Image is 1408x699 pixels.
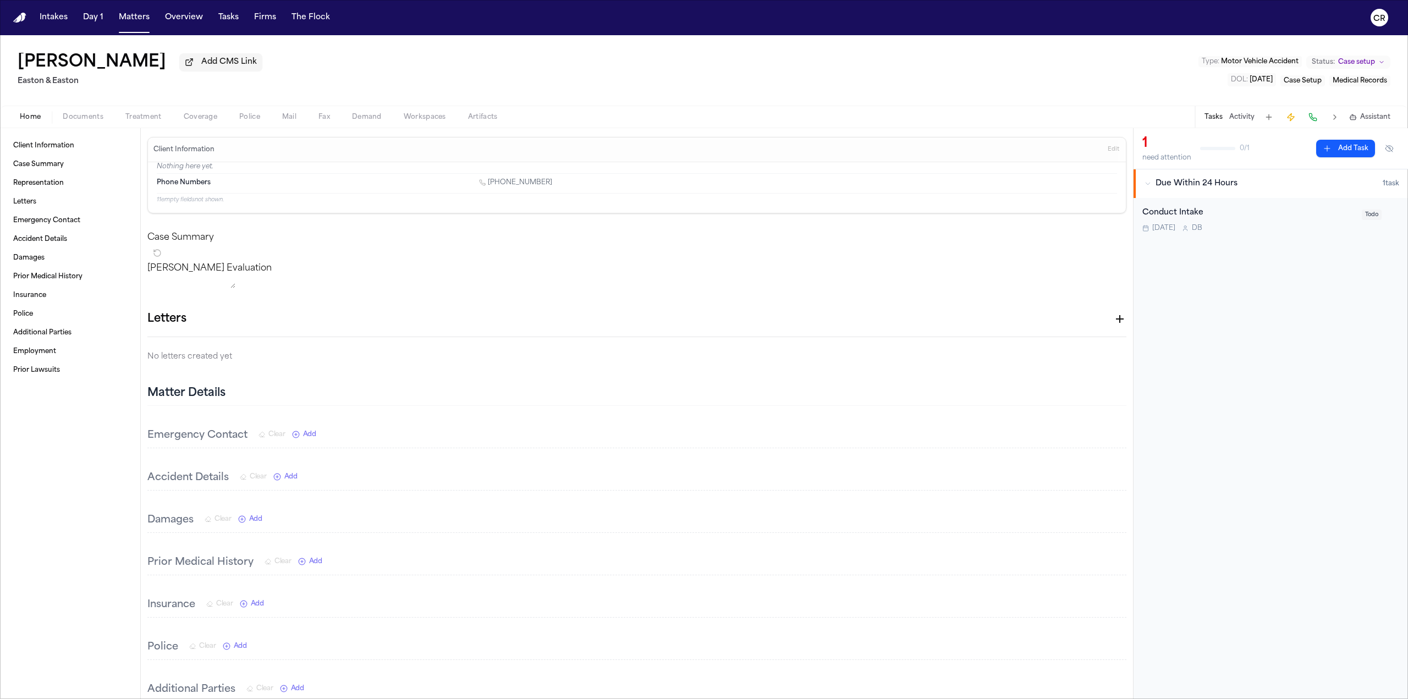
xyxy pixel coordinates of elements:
button: Hide completed tasks (⌘⇧H) [1379,140,1399,157]
span: Home [20,113,41,122]
span: Motor Vehicle Accident [1221,58,1299,65]
h3: Police [147,640,178,655]
a: Representation [9,174,131,192]
a: Call 1 (714) 597-5166 [479,178,552,187]
a: Prior Medical History [9,268,131,285]
h3: Client Information [151,145,217,154]
button: Edit [1104,141,1123,158]
button: Assistant [1349,113,1390,122]
span: [DATE] [1152,224,1175,233]
span: Case setup [1338,58,1375,67]
span: Coverage [184,113,217,122]
button: Clear Additional Parties [246,684,273,693]
button: Clear Damages [205,515,232,524]
p: [PERSON_NAME] Evaluation [147,262,1126,275]
span: Clear [215,515,232,524]
span: Add [251,599,264,608]
span: [DATE] [1250,76,1273,83]
span: Clear [250,472,267,481]
h3: Emergency Contact [147,428,248,443]
button: Add New [292,430,316,439]
a: Employment [9,343,131,360]
span: Todo [1362,210,1382,220]
span: 1 task [1383,179,1399,188]
a: Case Summary [9,156,131,173]
button: Add CMS Link [179,53,262,71]
h3: Accident Details [147,470,229,486]
span: Case Setup [1284,78,1322,84]
a: Police [9,305,131,323]
span: Add CMS Link [201,57,257,68]
span: Add [249,515,262,524]
a: Damages [9,249,131,267]
h3: Insurance [147,597,195,613]
button: Overview [161,8,207,27]
a: The Flock [287,8,334,27]
button: Make a Call [1305,109,1321,125]
button: Add New [280,684,304,693]
button: Clear Prior Medical History [265,557,291,566]
button: Firms [250,8,280,27]
button: Add Task [1261,109,1277,125]
h3: Prior Medical History [147,555,254,570]
div: Conduct Intake [1142,207,1355,219]
button: Add New [240,599,264,608]
span: Fax [318,113,330,122]
button: Add New [223,642,247,651]
button: Edit service: Case Setup [1280,75,1325,86]
span: Clear [268,430,285,439]
button: Edit matter name [18,53,166,73]
p: No letters created yet [147,350,1126,364]
span: Edit [1108,146,1119,153]
button: Edit DOL: 2025-08-01 [1228,73,1276,86]
span: Add [284,472,298,481]
span: Clear [256,684,273,693]
a: Accident Details [9,230,131,248]
span: Medical Records [1333,78,1387,84]
span: Add [291,684,304,693]
div: Open task: Conduct Intake [1134,198,1408,241]
button: Tasks [214,8,243,27]
img: Finch Logo [13,13,26,23]
span: Treatment [125,113,162,122]
button: Add New [298,557,322,566]
button: Add New [238,515,262,524]
h3: Damages [147,513,194,528]
button: Edit Type: Motor Vehicle Accident [1198,56,1302,67]
button: Activity [1229,113,1255,122]
button: Day 1 [79,8,108,27]
button: Clear Emergency Contact [258,430,285,439]
span: Type : [1202,58,1219,65]
button: Matters [114,8,154,27]
span: Documents [63,113,103,122]
h3: Additional Parties [147,682,235,697]
h1: Letters [147,310,186,328]
span: Clear [274,557,291,566]
a: Emergency Contact [9,212,131,229]
button: Clear Accident Details [240,472,267,481]
span: Workspaces [404,113,446,122]
span: Add [303,430,316,439]
span: Phone Numbers [157,178,211,187]
span: Clear [216,599,233,608]
button: Edit service: Medical Records [1329,75,1390,86]
button: Intakes [35,8,72,27]
button: Clear Insurance [206,599,233,608]
span: Mail [282,113,296,122]
p: 11 empty fields not shown. [157,196,1117,204]
span: D B [1192,224,1202,233]
span: Add [309,557,322,566]
span: Artifacts [468,113,498,122]
span: Clear [199,642,216,651]
button: Tasks [1204,113,1223,122]
span: Add [234,642,247,651]
button: Add New [273,472,298,481]
div: need attention [1142,153,1191,162]
span: DOL : [1231,76,1248,83]
h2: Matter Details [147,386,226,401]
a: Prior Lawsuits [9,361,131,379]
button: Create Immediate Task [1283,109,1299,125]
